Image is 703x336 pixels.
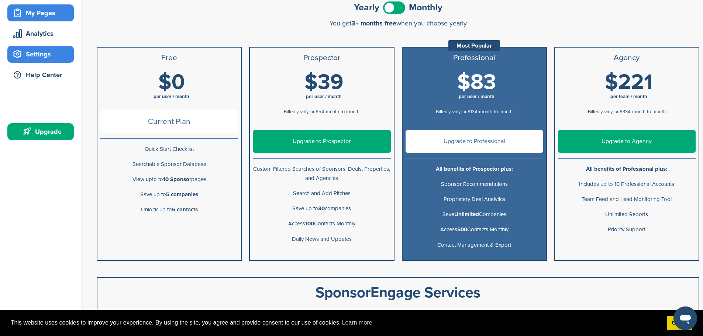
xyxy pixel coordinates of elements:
p: Unlock up to [100,205,238,214]
b: 5 companies [166,191,198,198]
span: 3+ months free [351,19,396,27]
span: per user / month [459,94,494,100]
h3: Agency [558,53,696,62]
b: Unlimited [454,211,479,218]
span: Monthly [409,3,442,12]
span: Current Plan [100,110,238,133]
span: Yearly [354,3,379,12]
b: All benefits of Prospector plus: [436,166,513,172]
span: Billed yearly, or $334 [588,109,630,115]
div: Most Popular [448,40,500,51]
div: Analytics [11,27,74,40]
b: 500 [457,226,467,233]
span: $39 [304,69,343,95]
span: per user / month [154,94,189,100]
p: Unlimited Reports [558,210,696,219]
span: per team / month [610,94,647,100]
p: Save up to companies [253,204,390,213]
span: month-to-month [479,109,513,115]
b: 5 contacts [172,206,198,213]
a: Upgrade to Prospector [253,130,390,153]
a: Upgrade to Professional [406,130,543,153]
p: Priority Support [558,225,696,234]
div: SponsorEngage Services [105,285,691,300]
h3: Free [100,53,238,62]
span: month-to-month [632,109,666,115]
b: 30 [318,205,325,212]
a: My Pages [7,4,74,21]
p: Contact Management & Export [406,240,543,250]
p: Quick Start Checklist [100,145,238,154]
span: month-to-month [326,109,359,115]
span: per user / month [306,94,342,100]
div: Upgrade [11,125,74,138]
span: Billed yearly, or $134 [436,109,477,115]
span: $0 [158,69,185,95]
span: Billed yearly, or $54 [284,109,324,115]
p: Searchable Sponsor Database [100,160,238,169]
span: This website uses cookies to improve your experience. By using the site, you agree and provide co... [11,317,661,328]
h3: Professional [406,53,543,62]
h3: Prospector [253,53,390,62]
div: Settings [11,48,74,61]
p: Proprietary Deal Analytics [406,195,543,204]
a: Upgrade [7,123,74,140]
p: Includes up to 10 Professional Accounts [558,180,696,189]
a: Settings [7,46,74,63]
p: Daily News and Updates [253,235,390,244]
p: Sponsor Recommendations [406,180,543,189]
p: Custom Filtered Searches of Sponsors, Deals, Properties, and Agencies [253,164,390,183]
p: Team Feed and Lead Monitoring Tool [558,195,696,204]
p: Search and Add Pitches [253,189,390,198]
a: dismiss cookie message [667,316,692,330]
b: 10 Sponsor [163,176,191,183]
a: learn more about cookies [341,317,373,328]
p: Access Contacts Monthly [253,219,390,228]
div: You get when you choose yearly [97,20,699,27]
span: $221 [605,69,653,95]
p: View upto to pages [100,175,238,184]
p: Save up to [100,190,238,199]
div: Help Center [11,68,74,82]
iframe: Button to launch messaging window [673,306,697,330]
a: Upgrade to Agency [558,130,696,153]
p: Save Companies [406,210,543,219]
b: All benefits of Professional plus: [586,166,667,172]
span: $83 [457,69,496,95]
b: 100 [305,220,314,227]
div: My Pages [11,6,74,20]
a: Help Center [7,66,74,83]
p: Access Contacts Monthly [406,225,543,234]
a: Analytics [7,25,74,42]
